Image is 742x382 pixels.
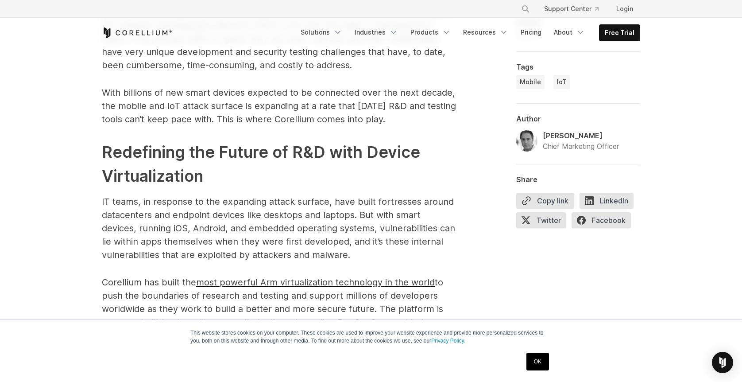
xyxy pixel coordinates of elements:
img: Anthony Ricco [516,130,537,152]
span: Mobile [520,78,541,86]
div: Tags [516,62,640,71]
div: Navigation Menu [295,24,640,41]
div: Author [516,114,640,123]
a: Mobile [516,75,545,89]
div: Chief Marketing Officer [543,141,619,152]
a: Resources [458,24,514,40]
a: Industries [349,24,403,40]
a: most powerful Arm virtualization technology in the world [196,277,435,288]
span: LinkedIn [580,193,634,209]
a: Free Trial [599,25,640,41]
p: Corellium has built the to push the boundaries of research and testing and support millions of de... [102,276,456,342]
div: Navigation Menu [510,1,640,17]
a: About [549,24,590,40]
a: OK [526,353,549,370]
div: [PERSON_NAME] [543,130,619,141]
a: Products [405,24,456,40]
button: Search [518,1,533,17]
p: With billions of new smart devices expected to be connected over the next decade, the mobile and ... [102,86,456,126]
a: Facebook [572,212,636,232]
span: IoT [557,78,567,86]
a: IoT [553,75,570,89]
h2: Redefining the Future of R&D with Device Virtualization [102,140,456,188]
div: Share [516,175,640,184]
a: Solutions [295,24,348,40]
p: This website stores cookies on your computer. These cookies are used to improve your website expe... [190,329,552,345]
div: Open Intercom Messenger [712,352,733,373]
span: Twitter [516,212,566,228]
p: IT teams, in response to the expanding attack surface, have built fortresses around datacenters a... [102,195,456,261]
a: Support Center [537,1,606,17]
span: Facebook [572,212,631,228]
a: LinkedIn [580,193,639,212]
a: Twitter [516,212,572,232]
button: Copy link [516,193,574,209]
a: Login [609,1,640,17]
a: Corellium Home [102,27,172,38]
a: Pricing [515,24,547,40]
a: Privacy Policy. [431,338,465,344]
